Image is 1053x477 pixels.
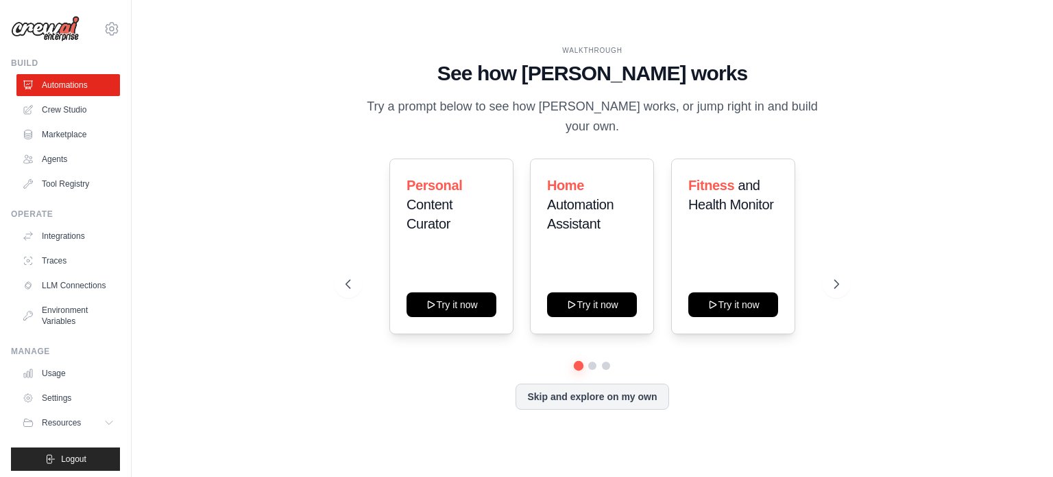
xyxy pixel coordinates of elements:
div: WALKTHROUGH [346,45,839,56]
img: Logo [11,16,80,42]
span: Fitness [688,178,734,193]
button: Try it now [407,292,496,317]
span: Resources [42,417,81,428]
a: Traces [16,250,120,272]
div: Manage [11,346,120,357]
button: Logout [11,447,120,471]
a: Usage [16,362,120,384]
a: Crew Studio [16,99,120,121]
span: Automation Assistant [547,197,614,231]
span: Home [547,178,584,193]
a: Tool Registry [16,173,120,195]
span: Personal [407,178,462,193]
button: Try it now [688,292,778,317]
span: Logout [61,454,86,465]
a: LLM Connections [16,275,120,296]
a: Integrations [16,225,120,247]
button: Try it now [547,292,637,317]
div: Build [11,58,120,69]
button: Resources [16,412,120,434]
a: Environment Variables [16,299,120,332]
a: Agents [16,148,120,170]
a: Marketplace [16,124,120,146]
button: Skip and explore on my own [516,384,668,410]
h1: See how [PERSON_NAME] works [346,61,839,86]
iframe: Chat Widget [984,411,1053,477]
a: Automations [16,74,120,96]
span: Content Curator [407,197,452,231]
a: Settings [16,387,120,409]
div: Operate [11,209,120,220]
p: Try a prompt below to see how [PERSON_NAME] works, or jump right in and build your own. [362,97,823,137]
